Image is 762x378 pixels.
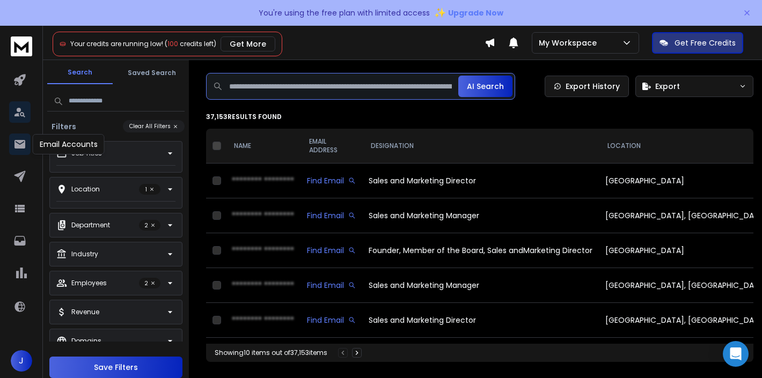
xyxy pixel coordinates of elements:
[362,338,599,373] td: Sales and Marketing Manager
[11,350,32,372] button: J
[655,81,680,92] span: Export
[33,134,105,154] div: Email Accounts
[723,341,749,367] div: Open Intercom Messenger
[11,36,32,56] img: logo
[165,39,216,48] span: ( credits left)
[71,308,99,316] p: Revenue
[70,39,163,48] span: Your credits are running low!
[206,113,753,121] p: 37,153 results found
[434,5,446,20] span: ✨
[307,210,356,221] div: Find Email
[139,220,160,231] p: 2
[301,129,362,164] th: EMAIL ADDRESS
[215,349,327,357] div: Showing 10 items out of 37,153 items
[225,129,301,164] th: NAME
[434,2,503,24] button: ✨Upgrade Now
[307,175,356,186] div: Find Email
[362,268,599,303] td: Sales and Marketing Manager
[71,221,110,229] p: Department
[47,62,113,84] button: Search
[119,62,185,84] button: Saved Search
[307,245,356,256] div: Find Email
[123,120,185,132] button: Clear All Filters
[362,303,599,338] td: Sales and Marketing Director
[362,164,599,198] td: Sales and Marketing Director
[259,8,430,18] p: You're using the free plan with limited access
[71,279,107,287] p: Employees
[139,278,160,288] p: 2
[458,76,512,97] button: AI Search
[307,280,356,291] div: Find Email
[71,185,100,194] p: Location
[221,36,275,51] button: Get More
[307,315,356,325] div: Find Email
[71,250,98,258] p: Industry
[675,38,736,48] p: Get Free Credits
[539,38,601,48] p: My Workspace
[362,233,599,268] td: Founder, Member of the Board, Sales andMarketing Director
[652,32,743,54] button: Get Free Credits
[362,129,599,164] th: DESIGNATION
[362,198,599,233] td: Sales and Marketing Manager
[47,121,80,132] h3: Filters
[139,184,160,195] p: 1
[448,8,503,18] span: Upgrade Now
[49,357,182,378] button: Save Filters
[71,337,101,345] p: Domains
[545,76,629,97] a: Export History
[167,39,178,48] span: 100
